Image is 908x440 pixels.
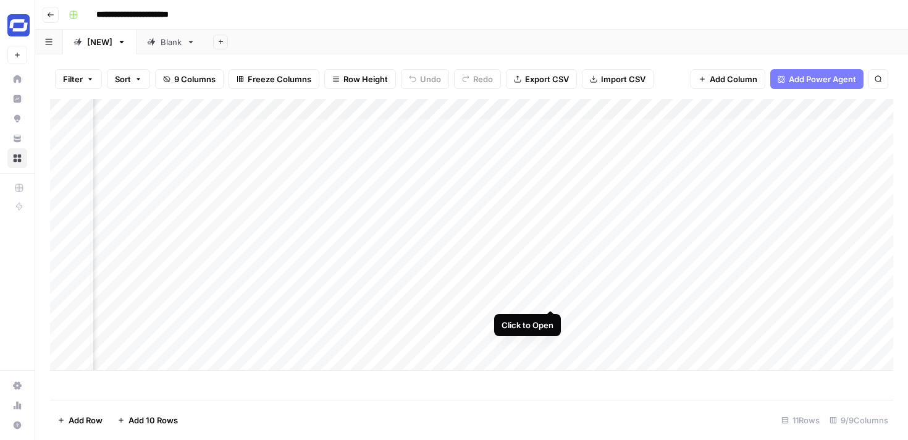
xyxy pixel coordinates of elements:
[825,410,893,430] div: 9/9 Columns
[582,69,654,89] button: Import CSV
[155,69,224,89] button: 9 Columns
[401,69,449,89] button: Undo
[7,148,27,168] a: Browse
[7,10,27,41] button: Workspace: Synthesia
[7,109,27,129] a: Opportunities
[710,73,757,85] span: Add Column
[87,36,112,48] div: [NEW]
[454,69,501,89] button: Redo
[789,73,856,85] span: Add Power Agent
[7,69,27,89] a: Home
[343,73,388,85] span: Row Height
[691,69,765,89] button: Add Column
[7,129,27,148] a: Your Data
[161,36,182,48] div: Blank
[174,73,216,85] span: 9 Columns
[7,376,27,396] a: Settings
[55,69,102,89] button: Filter
[770,69,864,89] button: Add Power Agent
[420,73,441,85] span: Undo
[50,410,110,430] button: Add Row
[63,30,137,54] a: [NEW]
[7,14,30,36] img: Synthesia Logo
[128,414,178,426] span: Add 10 Rows
[7,89,27,109] a: Insights
[69,414,103,426] span: Add Row
[115,73,131,85] span: Sort
[473,73,493,85] span: Redo
[137,30,206,54] a: Blank
[7,415,27,435] button: Help + Support
[63,73,83,85] span: Filter
[107,69,150,89] button: Sort
[324,69,396,89] button: Row Height
[502,319,553,331] div: Click to Open
[506,69,577,89] button: Export CSV
[110,410,185,430] button: Add 10 Rows
[525,73,569,85] span: Export CSV
[248,73,311,85] span: Freeze Columns
[7,396,27,415] a: Usage
[601,73,645,85] span: Import CSV
[229,69,319,89] button: Freeze Columns
[776,410,825,430] div: 11 Rows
